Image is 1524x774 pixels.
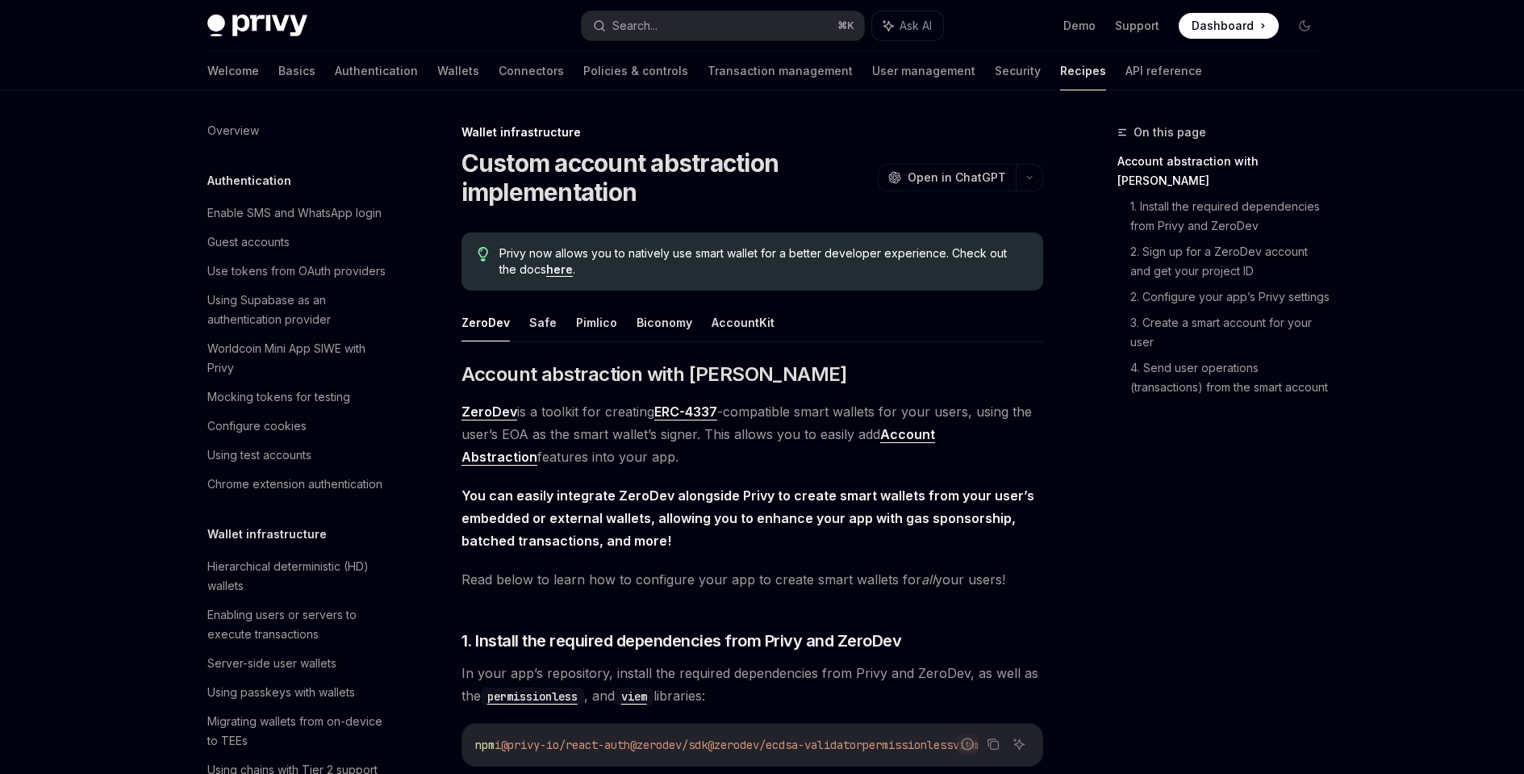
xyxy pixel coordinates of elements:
a: 2. Configure your app’s Privy settings [1130,284,1330,310]
h5: Wallet infrastructure [207,525,327,544]
button: Ask AI [1008,734,1029,755]
span: is a toolkit for creating -compatible smart wallets for your users, using the user’s EOA as the s... [461,400,1043,468]
span: Read below to learn how to configure your app to create smart wallets for your users! [461,568,1043,591]
a: Account abstraction with [PERSON_NAME] [1117,149,1330,194]
a: Security [995,52,1041,90]
a: 1. Install the required dependencies from Privy and ZeroDev [1130,194,1330,239]
div: Search... [612,16,658,36]
a: Overview [194,116,401,145]
div: Use tokens from OAuth providers [207,261,386,281]
span: Ask AI [900,18,932,34]
button: Biconomy [637,303,692,341]
a: ERC-4337 [654,404,717,420]
div: Hierarchical deterministic (HD) wallets [207,557,391,596]
button: Pimlico [576,303,617,341]
button: Ask AI [872,11,943,40]
a: Hierarchical deterministic (HD) wallets [194,552,401,600]
a: Configure cookies [194,412,401,441]
div: Guest accounts [207,232,290,252]
a: User management [872,52,975,90]
span: viem [953,738,979,752]
a: ZeroDev [461,404,517,420]
span: Open in ChatGPT [908,169,1006,186]
div: Enabling users or servers to execute transactions [207,605,391,644]
div: Server-side user wallets [207,654,336,673]
span: Dashboard [1192,18,1254,34]
div: Configure cookies [207,416,307,436]
button: Search...⌘K [582,11,864,40]
a: Chrome extension authentication [194,470,401,499]
a: Server-side user wallets [194,649,401,678]
div: Migrating wallets from on-device to TEEs [207,712,391,751]
a: Authentication [335,52,418,90]
svg: Tip [478,247,489,261]
a: Wallets [437,52,479,90]
span: npm [475,738,495,752]
a: Using test accounts [194,441,401,470]
span: i [495,738,501,752]
em: all [921,571,935,588]
span: Privy now allows you to natively use smart wallet for a better developer experience. Check out th... [499,245,1026,278]
a: Dashboard [1179,13,1279,39]
a: 2. Sign up for a ZeroDev account and get your project ID [1130,239,1330,284]
a: Enabling users or servers to execute transactions [194,600,401,649]
a: Migrating wallets from on-device to TEEs [194,707,401,755]
a: Connectors [499,52,564,90]
div: Mocking tokens for testing [207,387,350,407]
a: Mocking tokens for testing [194,383,401,412]
h5: Authentication [207,171,291,190]
a: Demo [1063,18,1096,34]
a: viem [615,688,653,704]
div: Wallet infrastructure [461,124,1043,140]
h1: Custom account abstraction implementation [461,149,871,207]
div: Enable SMS and WhatsApp login [207,203,382,223]
code: viem [615,688,653,705]
span: 1. Install the required dependencies from Privy and ZeroDev [461,630,902,652]
a: Using Supabase as an authentication provider [194,286,401,334]
button: ZeroDev [461,303,510,341]
span: In your app’s repository, install the required dependencies from Privy and ZeroDev, as well as th... [461,662,1043,707]
div: Using test accounts [207,446,311,465]
a: Basics [278,52,315,90]
strong: You can easily integrate ZeroDev alongside Privy to create smart wallets from your user’s embedde... [461,487,1034,549]
a: Enable SMS and WhatsApp login [194,199,401,228]
span: @zerodev/ecdsa-validator [708,738,862,752]
span: ⌘ K [837,19,854,32]
code: permissionless [481,688,584,705]
a: Use tokens from OAuth providers [194,257,401,286]
img: dark logo [207,15,307,37]
a: Using passkeys with wallets [194,678,401,707]
div: Using passkeys with wallets [207,683,355,702]
a: Transaction management [708,52,853,90]
a: 3. Create a smart account for your user [1130,310,1330,355]
a: 4. Send user operations (transactions) from the smart account [1130,355,1330,400]
a: Worldcoin Mini App SIWE with Privy [194,334,401,383]
button: Toggle dark mode [1292,13,1317,39]
span: @privy-io/react-auth [501,738,630,752]
button: Open in ChatGPT [878,164,1016,191]
a: here [546,262,573,277]
div: Overview [207,121,259,140]
a: Policies & controls [583,52,688,90]
span: On this page [1134,123,1206,142]
button: Safe [529,303,557,341]
a: Recipes [1060,52,1106,90]
span: permissionless [862,738,953,752]
div: Using Supabase as an authentication provider [207,291,391,329]
button: Copy the contents from the code block [983,734,1004,755]
button: Report incorrect code [957,734,978,755]
a: permissionless [481,688,584,704]
button: AccountKit [712,303,775,341]
a: Welcome [207,52,259,90]
a: API reference [1125,52,1202,90]
span: @zerodev/sdk [630,738,708,752]
a: Support [1115,18,1159,34]
a: Guest accounts [194,228,401,257]
span: Account abstraction with [PERSON_NAME] [461,362,847,387]
div: Worldcoin Mini App SIWE with Privy [207,339,391,378]
div: Chrome extension authentication [207,475,382,494]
